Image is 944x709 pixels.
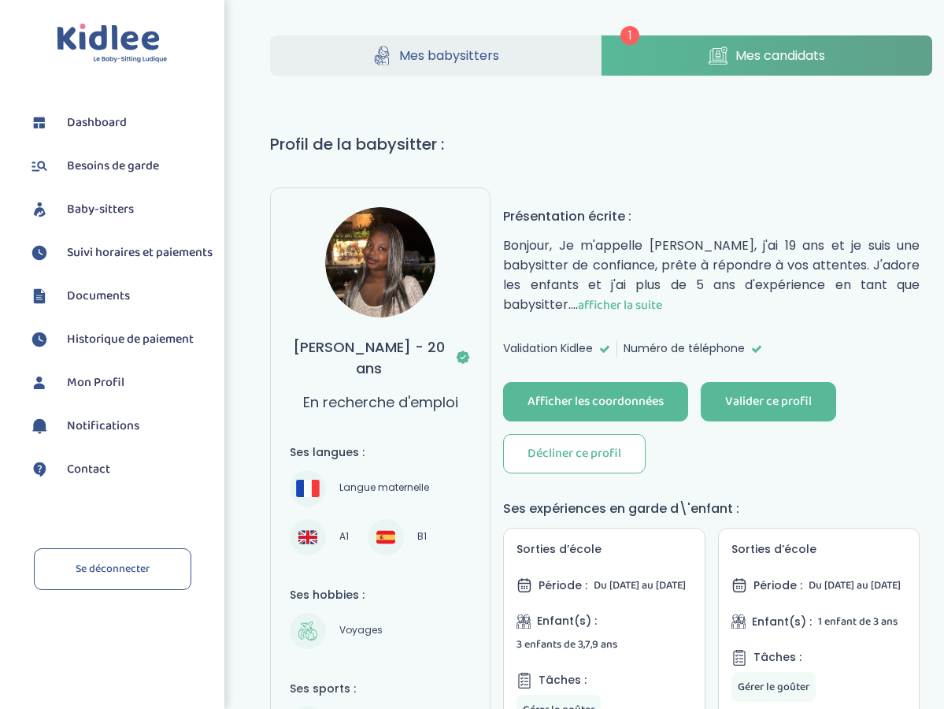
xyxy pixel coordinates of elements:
a: Mes candidats [602,35,932,76]
span: Contact [67,460,110,479]
h4: Ses expériences en garde d\'enfant : [503,499,920,518]
img: suivihoraire.svg [28,241,51,265]
span: Du [DATE] au [DATE] [594,577,686,594]
a: Historique de paiement [28,328,213,351]
button: Décliner ce profil [503,434,646,473]
button: Afficher les coordonnées [503,382,688,421]
img: suivihoraire.svg [28,328,51,351]
span: Baby-sitters [67,200,134,219]
a: Mes babysitters [270,35,601,76]
span: Historique de paiement [67,330,194,349]
div: Valider ce profil [725,393,812,411]
h4: Présentation écrite : [503,206,920,226]
span: 1 enfant de 3 ans [818,613,898,630]
a: Besoins de garde [28,154,213,178]
img: contact.svg [28,458,51,481]
h4: Ses langues : [290,444,471,461]
span: 3 enfants de 3,7,9 ans [516,636,617,653]
span: Langue maternelle [334,479,435,498]
span: Du [DATE] au [DATE] [809,577,901,594]
span: Notifications [67,417,139,436]
span: Mon Profil [67,373,124,392]
div: Décliner ce profil [528,445,621,463]
a: Contact [28,458,213,481]
span: Voyages [334,622,388,640]
span: Besoins de garde [67,157,159,176]
img: notification.svg [28,414,51,438]
span: Mes candidats [735,46,825,65]
span: 1 [620,26,639,45]
a: Se déconnecter [34,548,191,590]
h5: Sorties d’école [516,541,691,558]
span: B1 [412,528,432,547]
h4: Ses sports : [290,681,471,697]
span: Documents [67,287,130,306]
span: Tâches : [539,672,587,689]
a: Mon Profil [28,371,213,395]
h1: Profil de la babysitter : [270,132,932,156]
img: logo.svg [57,24,168,64]
span: Enfant(s) : [752,614,812,630]
span: Validation Kidlee [503,340,593,357]
h4: Ses hobbies : [290,587,471,603]
span: Tâches : [753,649,801,666]
img: avatar [325,207,435,317]
span: A1 [334,528,354,547]
span: Période : [753,577,802,594]
img: dashboard.svg [28,111,51,135]
p: Bonjour, Je m'appelle [PERSON_NAME], j'ai 19 ans et je suis une babysitter de confiance, prête à ... [503,236,920,315]
img: besoin.svg [28,154,51,178]
span: Gérer le goûter [738,678,809,696]
div: Afficher les coordonnées [528,393,664,411]
span: Période : [539,577,587,594]
button: Valider ce profil [701,382,836,421]
img: Français [296,480,320,496]
span: Suivi horaires et paiements [67,243,213,262]
span: Enfant(s) : [537,613,597,629]
img: profil.svg [28,371,51,395]
p: En recherche d'emploi [303,392,458,413]
span: Numéro de téléphone [624,340,745,357]
a: Notifications [28,414,213,438]
a: Dashboard [28,111,213,135]
a: Suivi horaires et paiements [28,241,213,265]
h3: [PERSON_NAME] - 20 ans [290,336,471,379]
span: Dashboard [67,113,127,132]
img: documents.svg [28,284,51,308]
h5: Sorties d’école [731,541,906,558]
img: Espagnol [376,528,395,547]
span: Mes babysitters [399,46,499,65]
span: afficher la suite [578,295,662,315]
a: Documents [28,284,213,308]
img: babysitters.svg [28,198,51,221]
a: Baby-sitters [28,198,213,221]
img: Anglais [298,528,317,547]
